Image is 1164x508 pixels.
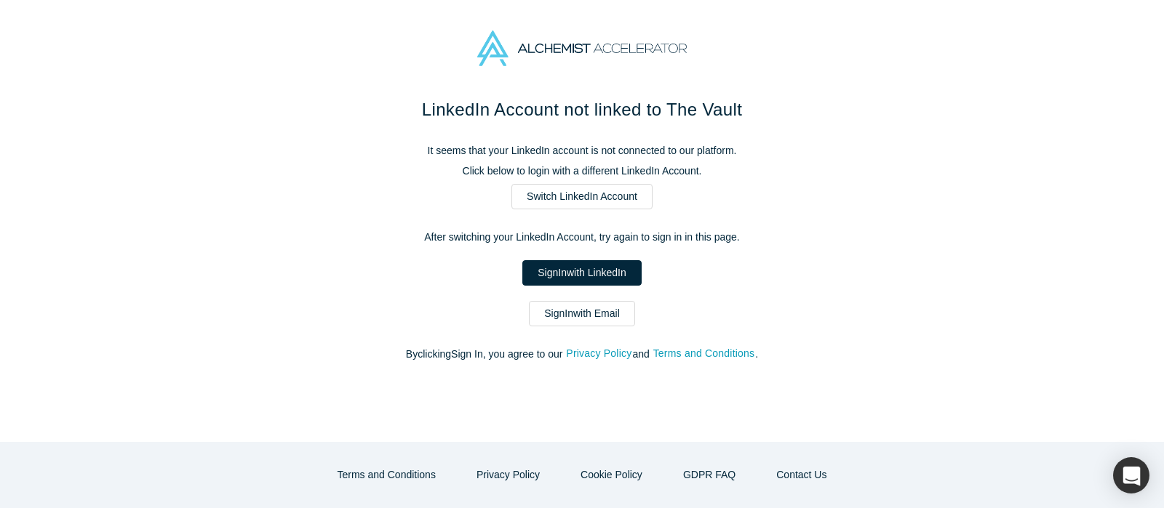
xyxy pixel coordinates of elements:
img: Alchemist Accelerator Logo [477,31,687,66]
p: Click below to login with a different LinkedIn Account. [276,164,888,179]
button: Terms and Conditions [322,462,451,488]
a: SignInwith Email [529,301,635,326]
a: SignInwith LinkedIn [522,260,641,286]
p: It seems that your LinkedIn account is not connected to our platform. [276,143,888,158]
a: Switch LinkedIn Account [511,184,653,209]
button: Terms and Conditions [653,345,756,362]
button: Cookie Policy [565,462,658,488]
p: After switching your LinkedIn Account, try again to sign in in this page. [276,230,888,245]
button: Contact Us [761,462,842,488]
p: By clicking Sign In , you agree to our and . [276,347,888,362]
a: GDPR FAQ [668,462,751,488]
button: Privacy Policy [565,345,632,362]
h1: LinkedIn Account not linked to The Vault [276,97,888,123]
button: Privacy Policy [461,462,555,488]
